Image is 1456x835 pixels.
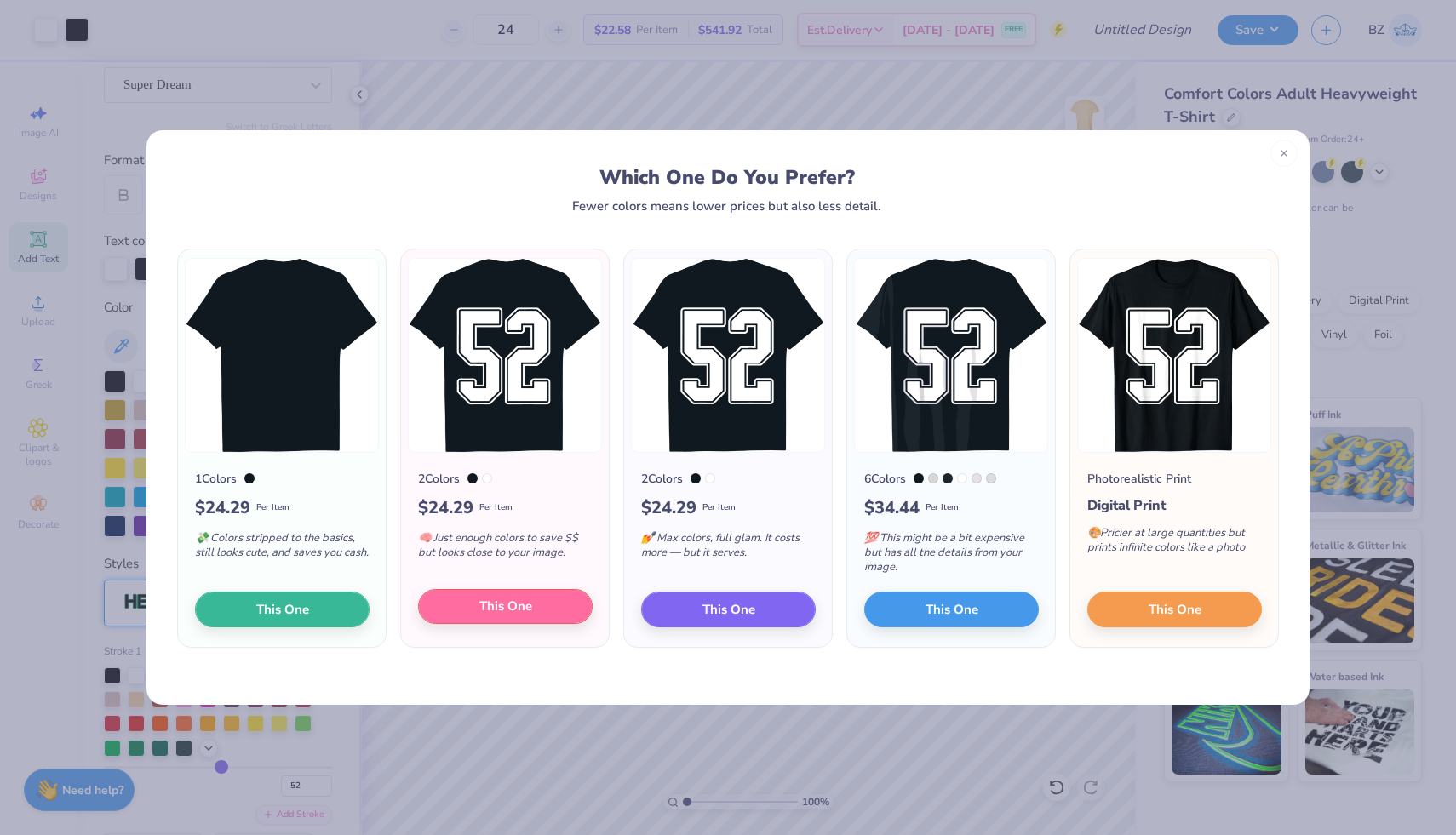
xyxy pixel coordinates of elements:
span: 🎨 [1087,525,1101,540]
div: Black 6 C [244,473,255,483]
div: Photorealistic Print [1087,470,1191,488]
div: Cool Gray 1 C [928,473,938,483]
div: Black 6 C [467,473,478,483]
span: 💯 [864,530,878,546]
div: Max colors, full glam. It costs more — but it serves. [641,521,816,577]
button: This One [641,592,816,627]
span: $ 24.29 [418,495,473,521]
div: 6 Colors [864,470,906,488]
div: 2 Colors [641,470,683,488]
div: White [957,473,967,483]
button: This One [418,589,593,625]
button: This One [864,592,1039,627]
div: 7541 C [986,473,996,483]
img: 2 color option [631,258,825,453]
span: 🧠 [418,530,432,546]
span: This One [926,599,978,619]
img: 6 color option [854,258,1048,453]
div: White [705,473,715,483]
div: 2 Colors [418,470,460,488]
span: This One [702,599,755,619]
div: Just enough colors to save $$ but looks close to your image. [418,521,593,577]
div: Pricier at large quantities but prints infinite colors like a photo [1087,516,1262,572]
div: 663 C [972,473,982,483]
img: 1 color option [185,258,379,453]
img: 2 color option [408,258,602,453]
span: Per Item [926,501,959,514]
div: Colors stripped to the basics, still looks cute, and saves you cash. [195,521,370,577]
div: Digital Print [1087,495,1262,516]
div: 433 C [943,473,953,483]
div: Which One Do You Prefer? [193,166,1262,189]
span: $ 34.44 [864,495,920,521]
span: 💸 [195,530,209,546]
div: Black 6 C [691,473,701,483]
button: This One [1087,592,1262,627]
span: Per Item [479,501,513,514]
div: Black 6 C [914,473,924,483]
span: This One [256,599,309,619]
span: 💅 [641,530,655,546]
div: This might be a bit expensive but has all the details from your image. [864,521,1039,592]
span: $ 24.29 [195,495,250,521]
button: This One [195,592,370,627]
img: Photorealistic preview [1077,258,1271,453]
div: 1 Colors [195,470,237,488]
span: $ 24.29 [641,495,696,521]
div: White [482,473,492,483]
span: Per Item [256,501,289,514]
span: This One [479,597,532,616]
span: This One [1149,599,1201,619]
div: Fewer colors means lower prices but also less detail. [572,199,881,213]
span: Per Item [702,501,736,514]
